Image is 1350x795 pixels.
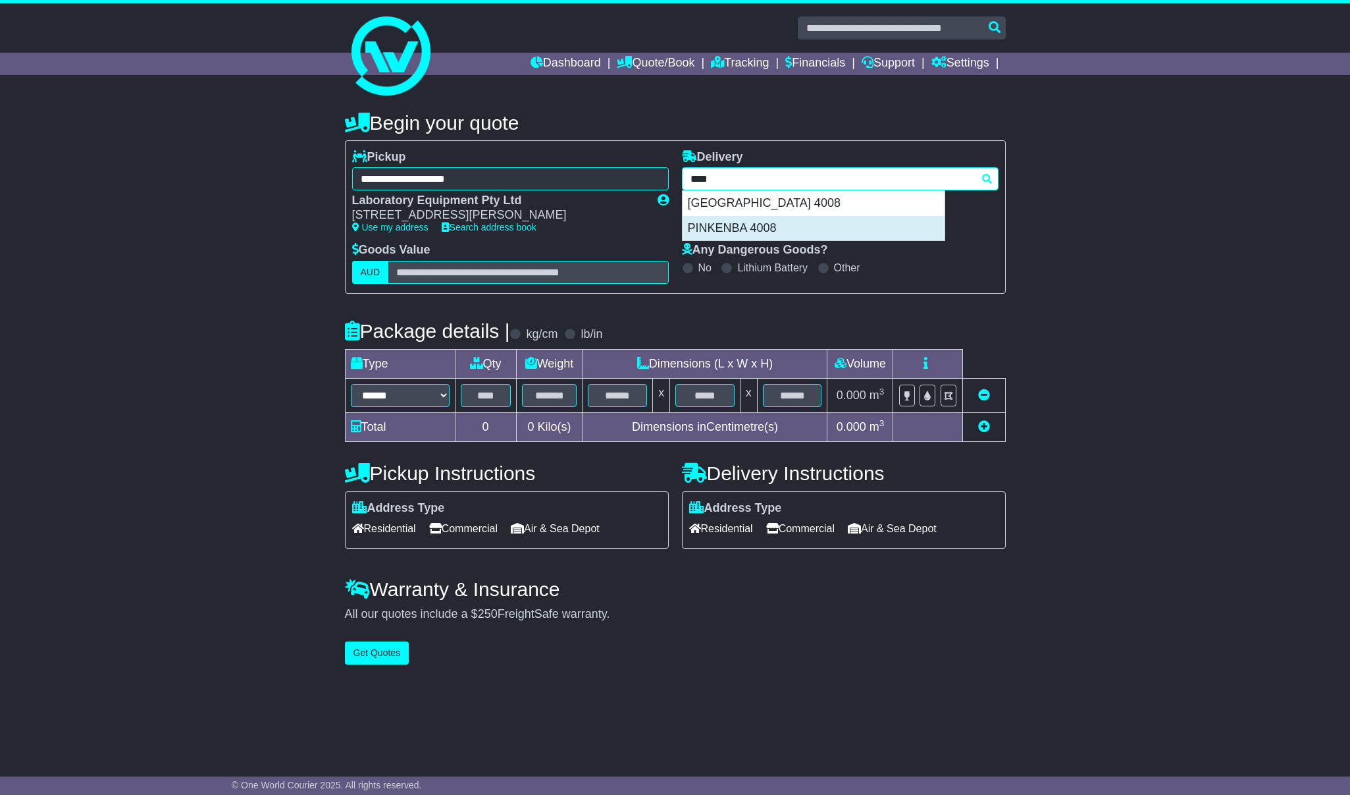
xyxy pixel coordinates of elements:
[766,518,835,539] span: Commercial
[879,387,885,397] sup: 3
[682,150,743,165] label: Delivery
[581,327,602,342] label: lb/in
[683,216,945,241] div: PINKENBA 4008
[352,208,644,223] div: [STREET_ADDRESS][PERSON_NAME]
[345,607,1006,622] div: All our quotes include a $ FreightSafe warranty.
[352,501,445,516] label: Address Type
[862,53,915,75] a: Support
[683,191,945,216] div: [GEOGRAPHIC_DATA] 4008
[352,194,644,208] div: Laboratory Equipment Pty Ltd
[689,518,753,539] span: Residential
[682,462,1006,484] h4: Delivery Instructions
[834,261,860,274] label: Other
[785,53,845,75] a: Financials
[352,243,430,258] label: Goods Value
[711,53,769,75] a: Tracking
[848,518,937,539] span: Air & Sea Depot
[870,389,885,402] span: m
[682,167,999,190] typeahead: Please provide city
[455,349,516,378] td: Qty
[531,53,601,75] a: Dashboard
[837,389,866,402] span: 0.000
[429,518,498,539] span: Commercial
[583,412,827,441] td: Dimensions in Centimetre(s)
[617,53,694,75] a: Quote/Book
[352,518,416,539] span: Residential
[698,261,712,274] label: No
[978,420,990,433] a: Add new item
[527,420,534,433] span: 0
[526,327,558,342] label: kg/cm
[837,420,866,433] span: 0.000
[689,501,782,516] label: Address Type
[352,222,428,233] a: Use my address
[827,349,893,378] td: Volume
[516,349,583,378] td: Weight
[931,53,989,75] a: Settings
[879,418,885,428] sup: 3
[442,222,536,233] a: Search address book
[345,112,1006,134] h4: Begin your quote
[345,320,510,342] h4: Package details |
[345,349,455,378] td: Type
[345,462,669,484] h4: Pickup Instructions
[653,378,670,412] td: x
[232,780,422,790] span: © One World Courier 2025. All rights reserved.
[352,261,389,284] label: AUD
[352,150,406,165] label: Pickup
[345,642,409,665] button: Get Quotes
[345,578,1006,600] h4: Warranty & Insurance
[870,420,885,433] span: m
[511,518,600,539] span: Air & Sea Depot
[455,412,516,441] td: 0
[583,349,827,378] td: Dimensions (L x W x H)
[345,412,455,441] td: Total
[737,261,808,274] label: Lithium Battery
[682,243,828,258] label: Any Dangerous Goods?
[978,389,990,402] a: Remove this item
[478,607,498,620] span: 250
[516,412,583,441] td: Kilo(s)
[740,378,757,412] td: x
